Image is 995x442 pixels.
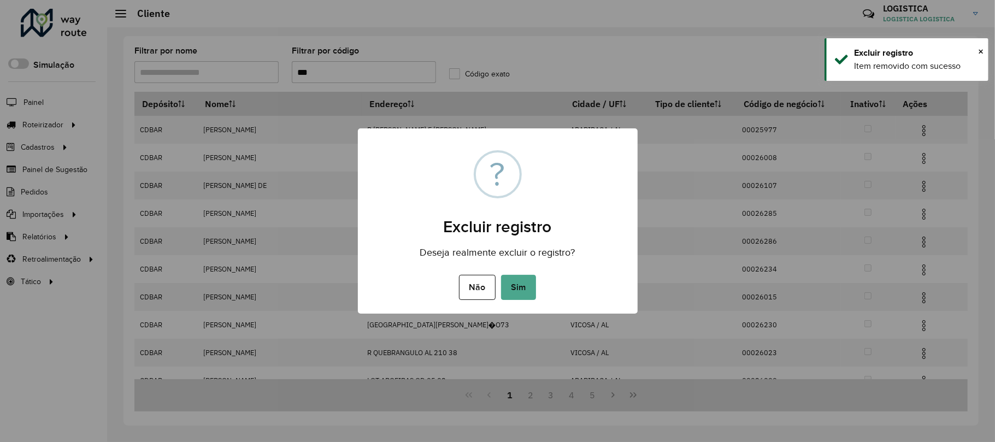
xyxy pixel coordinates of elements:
[358,204,638,237] h2: Excluir registro
[358,237,638,261] div: Deseja realmente excluir o registro?
[501,275,536,300] button: Sim
[978,45,984,57] span: ×
[459,275,496,300] button: Não
[978,43,984,60] button: Close
[490,152,505,196] div: ?
[854,60,980,73] div: Item removido com sucesso
[854,46,980,60] div: Excluir registro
